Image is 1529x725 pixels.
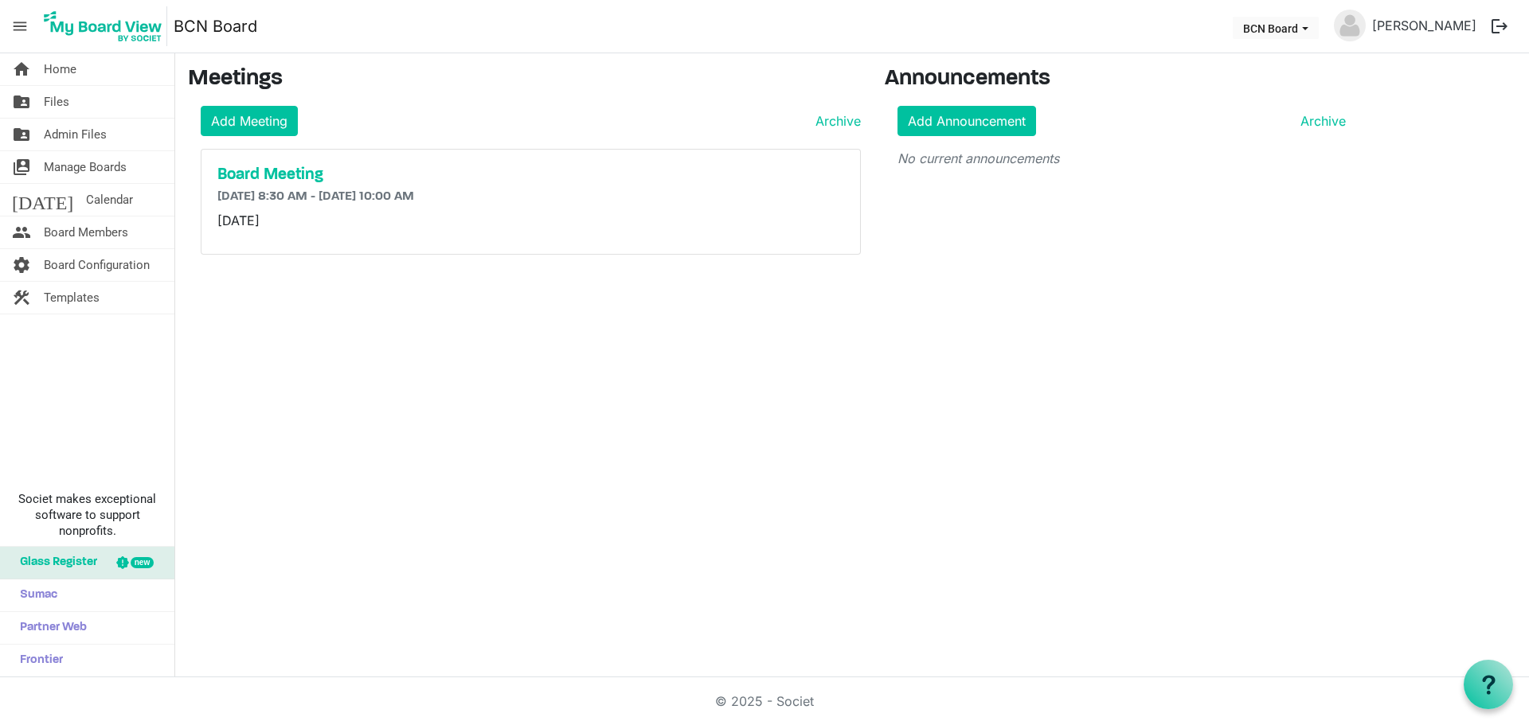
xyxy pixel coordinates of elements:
[1294,111,1346,131] a: Archive
[86,184,133,216] span: Calendar
[44,86,69,118] span: Files
[201,106,298,136] a: Add Meeting
[809,111,861,131] a: Archive
[174,10,257,42] a: BCN Board
[217,166,844,185] a: Board Meeting
[1366,10,1483,41] a: [PERSON_NAME]
[39,6,174,46] a: My Board View Logo
[715,693,814,709] a: © 2025 - Societ
[188,66,861,93] h3: Meetings
[12,216,31,248] span: people
[44,249,150,281] span: Board Configuration
[44,53,76,85] span: Home
[217,211,844,230] p: [DATE]
[1233,17,1319,39] button: BCN Board dropdownbutton
[12,612,87,644] span: Partner Web
[44,216,128,248] span: Board Members
[897,149,1346,168] p: No current announcements
[12,547,97,579] span: Glass Register
[12,151,31,183] span: switch_account
[897,106,1036,136] a: Add Announcement
[12,86,31,118] span: folder_shared
[217,189,844,205] h6: [DATE] 8:30 AM - [DATE] 10:00 AM
[131,557,154,568] div: new
[1334,10,1366,41] img: no-profile-picture.svg
[12,119,31,150] span: folder_shared
[12,53,31,85] span: home
[39,6,167,46] img: My Board View Logo
[7,491,167,539] span: Societ makes exceptional software to support nonprofits.
[12,249,31,281] span: settings
[5,11,35,41] span: menu
[12,184,73,216] span: [DATE]
[1483,10,1516,43] button: logout
[885,66,1359,93] h3: Announcements
[44,119,107,150] span: Admin Files
[44,282,100,314] span: Templates
[12,645,63,676] span: Frontier
[12,282,31,314] span: construction
[44,151,127,183] span: Manage Boards
[12,579,57,611] span: Sumac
